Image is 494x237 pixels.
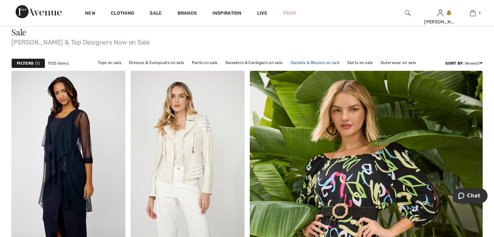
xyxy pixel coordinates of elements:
[16,5,62,18] img: 1ère Avenue
[479,10,480,16] span: 1
[35,60,40,66] span: 1
[85,10,95,17] a: New
[287,58,343,67] a: Jackets & Blazers on sale
[424,19,456,25] div: [PERSON_NAME]
[126,58,187,67] a: Dresses & Jumpsuits on sale
[17,60,33,66] strong: Filters
[283,10,296,17] a: Prom
[445,61,463,66] strong: Sort By
[445,60,483,66] div: : Newest
[377,58,419,67] a: Outerwear on sale
[178,10,197,17] a: Brands
[222,58,286,67] a: Sweaters & Cardigans on sale
[95,58,125,67] a: Tops on sale
[150,10,162,17] a: Sale
[437,9,443,17] img: My Info
[453,188,488,205] iframe: Opens a widget where you can chat to one of our agents
[344,58,376,67] a: Skirts on sale
[11,36,483,45] span: [PERSON_NAME] & Top Designers Now on Sale
[11,26,26,38] span: Sale
[405,9,411,17] img: search the website
[257,10,267,17] a: Live
[48,60,69,66] span: 1703 items
[189,58,221,67] a: Pants on sale
[111,10,134,17] a: Clothing
[470,9,475,17] img: My Bag
[437,10,443,16] a: Sign In
[212,10,241,17] span: Inspiration
[457,9,488,17] a: 1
